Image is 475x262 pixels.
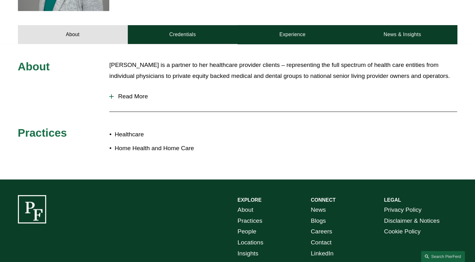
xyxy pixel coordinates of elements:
[384,226,420,237] a: Cookie Policy
[238,216,262,227] a: Practices
[421,251,465,262] a: Search this site
[238,197,262,203] strong: EXPLORE
[311,248,334,259] a: LinkedIn
[311,205,326,216] a: News
[114,93,457,100] span: Read More
[311,226,332,237] a: Careers
[109,60,457,81] p: [PERSON_NAME] is a partner to her healthcare provider clients – representing the full spectrum of...
[347,25,457,44] a: News & Insights
[18,60,50,73] span: About
[238,226,256,237] a: People
[128,25,238,44] a: Credentials
[115,129,237,140] p: Healthcare
[238,248,258,259] a: Insights
[238,205,253,216] a: About
[384,197,401,203] strong: LEGAL
[238,25,348,44] a: Experience
[384,205,421,216] a: Privacy Policy
[238,237,263,248] a: Locations
[311,216,326,227] a: Blogs
[109,88,457,105] button: Read More
[18,25,128,44] a: About
[311,237,332,248] a: Contact
[18,127,67,139] span: Practices
[311,197,336,203] strong: CONNECT
[115,143,237,154] p: Home Health and Home Care
[384,216,440,227] a: Disclaimer & Notices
